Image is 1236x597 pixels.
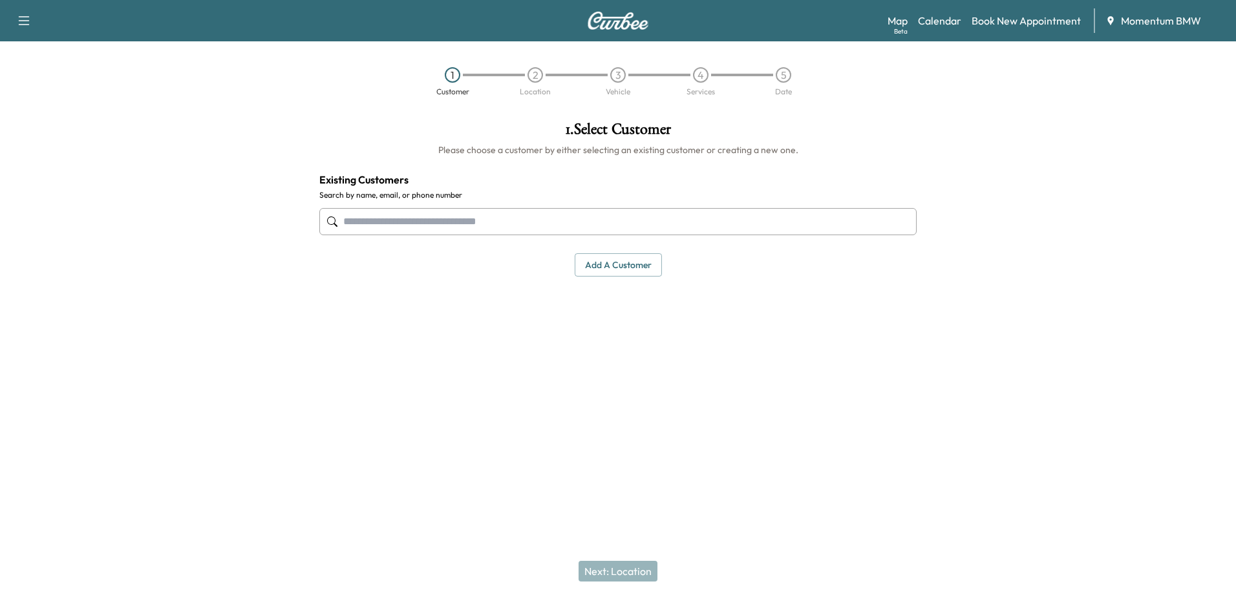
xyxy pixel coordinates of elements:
a: Book New Appointment [972,13,1081,28]
h6: Please choose a customer by either selecting an existing customer or creating a new one. [319,143,917,156]
a: MapBeta [888,13,908,28]
div: Customer [436,88,469,96]
div: Services [687,88,715,96]
div: 1 [445,67,460,83]
a: Calendar [918,13,961,28]
div: Vehicle [606,88,630,96]
div: Beta [894,26,908,36]
div: Date [775,88,792,96]
h1: 1 . Select Customer [319,121,917,143]
div: 3 [610,67,626,83]
div: Location [520,88,551,96]
span: Momentum BMW [1121,13,1201,28]
div: 5 [776,67,791,83]
h4: Existing Customers [319,172,917,187]
label: Search by name, email, or phone number [319,190,917,200]
div: 2 [527,67,543,83]
button: Add a customer [575,253,662,277]
img: Curbee Logo [587,12,649,30]
div: 4 [693,67,709,83]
